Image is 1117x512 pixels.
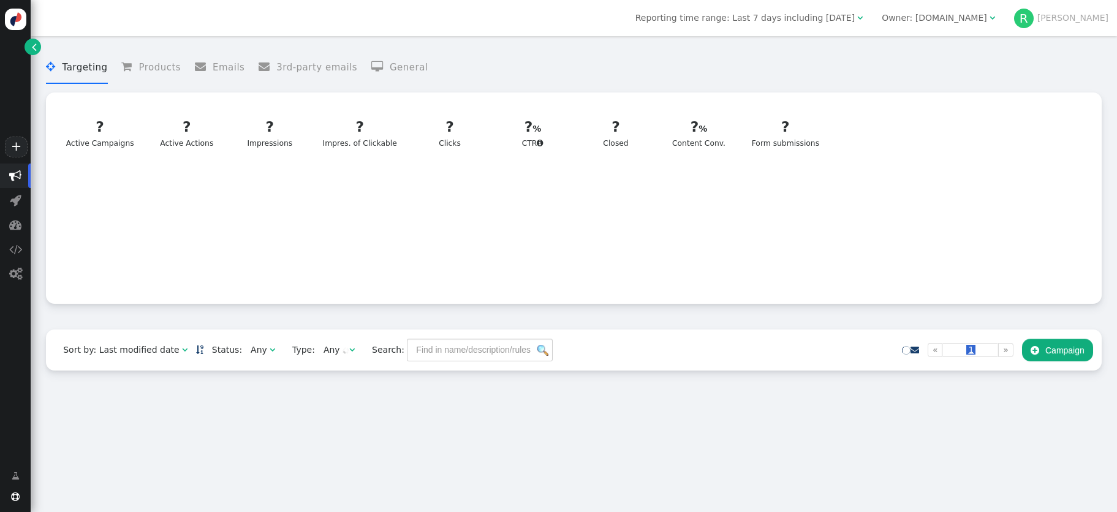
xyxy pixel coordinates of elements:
[121,51,181,84] li: Products
[259,61,276,72] span: 
[586,116,646,138] div: ?
[9,170,21,182] span: 
[196,345,203,355] a: 
[149,109,224,157] a: ?Active Actions
[46,51,107,84] li: Targeting
[349,345,355,354] span: 
[9,268,22,280] span: 
[1014,13,1108,23] a: R[PERSON_NAME]
[63,344,179,356] div: Sort by: Last modified date
[1022,339,1093,361] button: Campaign
[157,116,218,149] div: Active Actions
[182,345,187,354] span: 
[25,39,41,55] a: 
[420,116,480,138] div: ?
[10,194,21,206] span: 
[966,345,975,355] span: 1
[407,339,553,361] input: Find in name/description/rules
[752,116,819,138] div: ?
[66,116,134,138] div: ?
[121,61,138,72] span: 
[58,109,142,157] a: ?Active Campaigns
[668,116,729,149] div: Content Conv.
[857,13,863,22] span: 
[9,219,21,231] span: 
[495,109,570,157] a: ?CTR
[324,344,340,356] div: Any
[11,492,20,501] span: 
[5,9,26,30] img: logo-icon.svg
[586,116,646,149] div: Closed
[537,139,543,147] span: 
[195,51,245,84] li: Emails
[5,137,27,157] a: +
[911,345,919,354] span: 
[635,13,855,23] span: Reporting time range: Last 7 days including [DATE]
[46,61,62,72] span: 
[363,345,404,355] span: Search:
[195,61,213,72] span: 
[259,51,357,84] li: 3rd-party emails
[240,116,300,138] div: ?
[990,13,995,22] span: 
[343,347,349,354] img: loading.gif
[66,116,134,149] div: Active Campaigns
[203,344,242,356] span: Status:
[744,109,827,157] a: ?Form submissions
[502,116,563,138] div: ?
[323,116,397,138] div: ?
[420,116,480,149] div: Clicks
[371,51,428,84] li: General
[32,40,37,53] span: 
[752,116,819,149] div: Form submissions
[315,109,404,157] a: ?Impres. of Clickable
[502,116,563,149] div: CTR
[232,109,308,157] a: ?Impressions
[3,465,28,487] a: 
[998,343,1013,357] a: »
[157,116,218,138] div: ?
[661,109,736,157] a: ?Content Conv.
[323,116,397,149] div: Impres. of Clickable
[270,345,275,354] span: 
[412,109,487,157] a: ?Clicks
[12,470,20,483] span: 
[9,243,22,255] span: 
[882,12,987,24] div: Owner: [DOMAIN_NAME]
[240,116,300,149] div: Impressions
[371,61,390,72] span: 
[284,344,315,356] span: Type:
[251,344,267,356] div: Any
[537,345,548,356] img: icon_search.png
[196,345,203,354] span: Sorted in descending order
[1031,345,1039,355] span: 
[1014,9,1034,28] div: R
[911,345,919,355] a: 
[928,343,943,357] a: «
[668,116,729,138] div: ?
[578,109,653,157] a: ?Closed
